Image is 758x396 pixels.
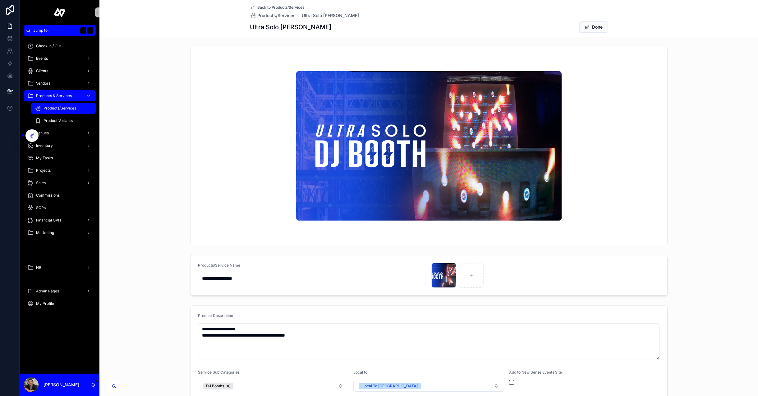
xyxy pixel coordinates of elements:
[24,152,96,164] a: My Tasks
[44,118,73,123] span: Product Variants
[20,36,99,374] div: scrollable content
[36,289,59,294] span: Admin Pages
[36,44,61,49] span: Check In / Out
[36,156,53,161] span: My Tasks
[31,115,96,126] a: Product Variants
[36,230,54,235] span: Marketing
[198,263,240,268] span: Products/Service Name
[31,103,96,114] a: Products/Services
[36,265,41,270] span: HR
[250,5,304,10] a: Back to Products/Services
[302,12,359,19] a: Ultra Solo [PERSON_NAME]
[36,81,50,86] span: Vendors
[198,370,240,375] span: Service Sub Categories
[36,131,49,136] span: Venues
[579,21,608,33] button: Done
[250,23,331,31] h1: Ultra Solo [PERSON_NAME]
[24,286,96,297] a: Admin Pages
[36,205,46,210] span: SOPs
[24,177,96,189] a: Sales
[24,65,96,77] a: Clients
[24,202,96,213] a: SOPs
[257,12,296,19] span: Products/Services
[203,383,233,389] button: Unselect 32
[24,53,96,64] a: Events
[54,7,66,17] img: App logo
[359,383,421,389] button: Unselect LOCAL_TO_ORLANDO
[44,106,76,111] span: Products/Services
[24,78,96,89] a: Vendors
[36,218,61,223] span: Financial OVH
[24,262,96,273] a: HR
[36,180,46,185] span: Sales
[36,68,48,73] span: Clients
[36,143,53,148] span: Inventory
[353,370,367,375] span: Local to
[24,298,96,309] a: My Profile
[24,227,96,238] a: Marketing
[353,380,504,392] button: Select Button
[206,384,224,389] span: DJ Booths
[257,5,304,10] span: Back to Products/Services
[24,90,96,101] a: Products & Services
[24,165,96,176] a: Projects
[362,383,418,389] div: Local To [GEOGRAPHIC_DATA]
[36,301,54,306] span: My Profile
[24,215,96,226] a: Financial OVH
[24,25,96,36] button: Jump to...K
[36,56,48,61] span: Events
[36,168,51,173] span: Projects
[33,28,78,33] span: Jump to...
[88,28,93,33] span: K
[198,380,349,392] button: Select Button
[250,12,296,19] a: Products/Services
[36,93,72,98] span: Products & Services
[24,190,96,201] a: Commissions
[36,193,60,198] span: Commissions
[198,313,233,318] span: Product Description
[296,71,562,221] img: Ultra-Solo-DJ-Booth.png
[24,40,96,52] a: Check In / Out
[509,370,562,375] span: Add to New Sense Events Site
[24,128,96,139] a: Venues
[24,140,96,151] a: Inventory
[44,382,79,388] p: [PERSON_NAME]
